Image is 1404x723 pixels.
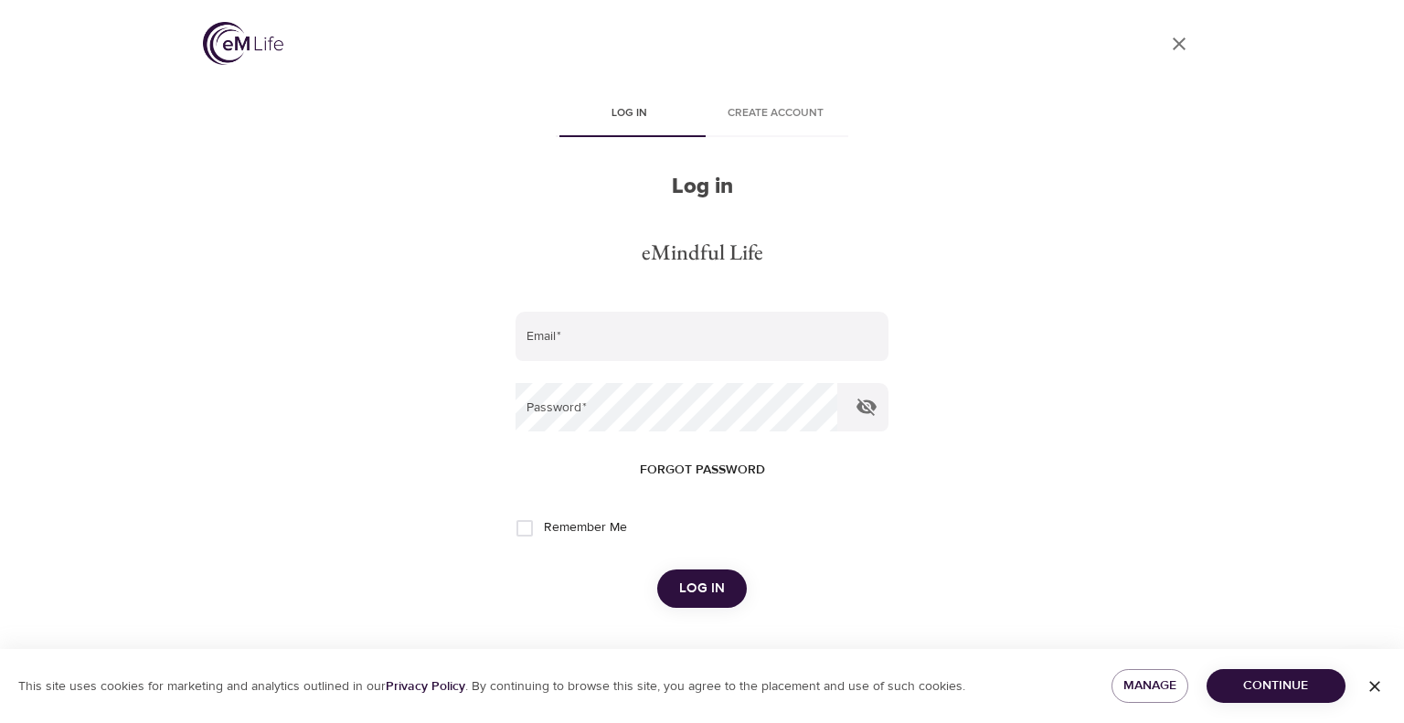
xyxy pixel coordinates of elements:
[1207,669,1345,703] button: Continue
[1126,675,1174,697] span: Manage
[516,174,888,200] h2: Log in
[203,22,283,65] img: logo
[1157,22,1201,66] a: close
[713,104,837,123] span: Create account
[679,577,725,601] span: Log in
[657,569,747,608] button: Log in
[642,237,763,268] div: eMindful Life
[544,518,627,537] span: Remember Me
[567,104,691,123] span: Log in
[386,678,465,695] a: Privacy Policy
[1111,669,1188,703] button: Manage
[685,644,719,665] div: OR
[516,93,888,137] div: disabled tabs example
[1221,675,1331,697] span: Continue
[633,453,772,487] button: Forgot password
[640,459,765,482] span: Forgot password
